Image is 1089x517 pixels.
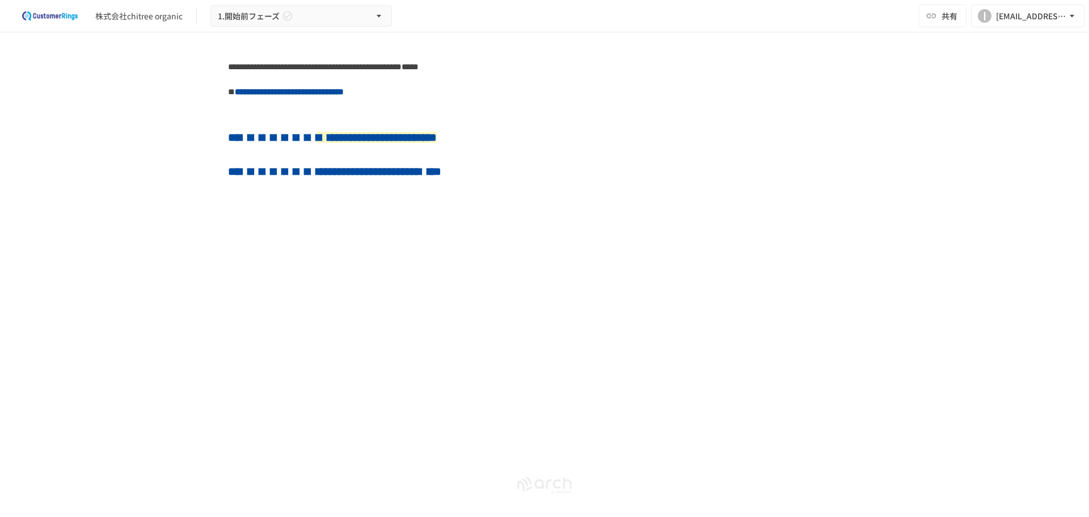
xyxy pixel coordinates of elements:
[210,5,392,27] button: 1.開始前フェーズ
[95,10,183,22] div: 株式会社chitree organic
[996,9,1066,23] div: [EMAIL_ADDRESS][DOMAIN_NAME]
[971,5,1084,27] button: I[EMAIL_ADDRESS][DOMAIN_NAME]
[919,5,966,27] button: 共有
[14,7,86,25] img: 2eEvPB0nRDFhy0583kMjGN2Zv6C2P7ZKCFl8C3CzR0M
[978,9,991,23] div: I
[218,9,280,23] span: 1.開始前フェーズ
[942,10,957,22] span: 共有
